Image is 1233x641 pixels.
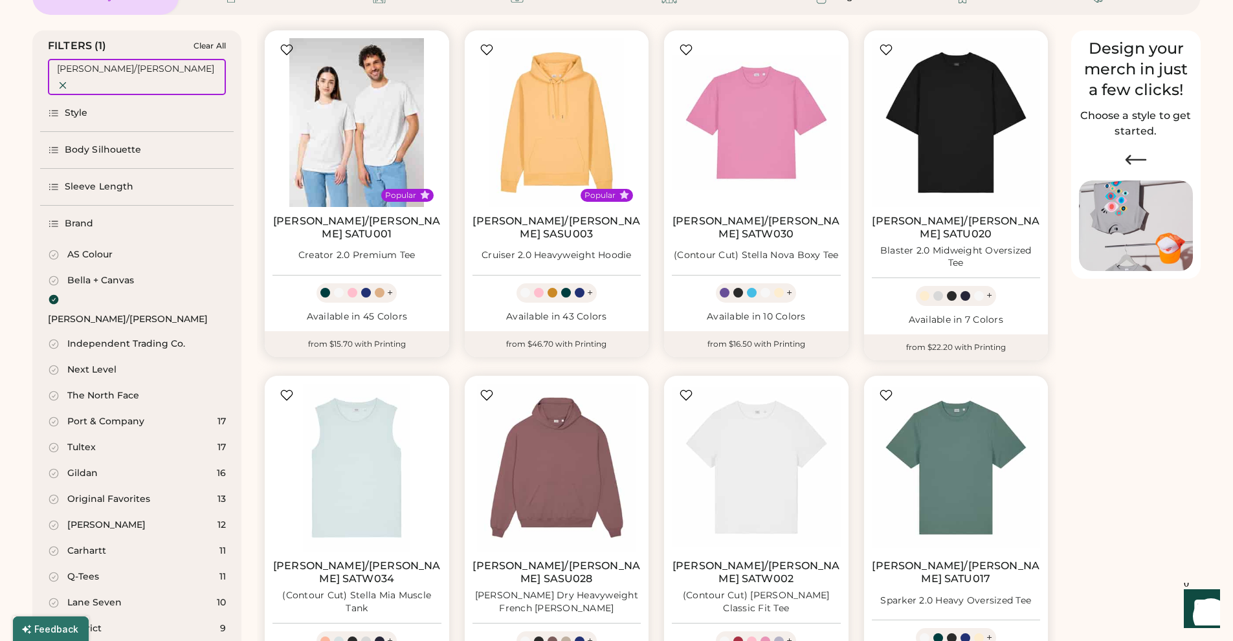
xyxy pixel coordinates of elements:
div: from $16.50 with Printing [664,331,849,357]
div: 12 [217,519,226,532]
div: Available in 10 Colors [672,310,841,323]
div: Carhartt [67,545,106,558]
div: from $22.20 with Printing [864,334,1049,360]
a: [PERSON_NAME]/[PERSON_NAME] SATU001 [272,215,441,241]
img: Stanley/Stella SATW030 (Contour Cut) Stella Nova Boxy Tee [672,38,841,207]
img: Stanley/Stella SATW034 (Contour Cut) Stella Mia Muscle Tank [272,384,441,552]
a: [PERSON_NAME]/[PERSON_NAME] SATW002 [672,560,841,585]
h2: Choose a style to get started. [1079,108,1193,139]
div: 17 [217,441,226,454]
a: [PERSON_NAME]/[PERSON_NAME] SASU028 [472,560,641,585]
div: Port & Company [67,415,144,428]
div: [PERSON_NAME] Dry Heavyweight French [PERSON_NAME] [472,589,641,615]
div: + [786,286,792,300]
div: from $15.70 with Printing [265,331,449,357]
button: Popular Style [420,190,430,200]
iframe: Front Chat [1172,583,1227,638]
div: Popular [584,190,616,201]
div: Independent Trading Co. [67,338,185,351]
div: The North Face [67,389,139,402]
div: + [587,286,593,300]
div: Blaster 2.0 Midweight Oversized Tee [872,244,1041,270]
img: Stanley/Stella SATU020 Blaster 2.0 Midweight Oversized Tee [872,38,1041,207]
img: Stanley/Stella SASU028 Cooper Dry Heavyweight French Terry Hoodie [472,384,641,552]
div: Next Level [67,364,117,376]
div: Style [65,107,88,120]
div: from $46.70 with Printing [465,331,649,357]
div: Popular [385,190,416,201]
div: 17 [217,415,226,428]
div: Available in 7 Colors [872,314,1041,327]
div: + [986,288,992,303]
div: (Contour Cut) Stella Nova Boxy Tee [674,249,839,262]
a: [PERSON_NAME]/[PERSON_NAME] SATU017 [872,560,1041,585]
img: Image of Lisa Congdon Eye Print on T-Shirt and Hat [1079,180,1193,272]
div: Clear All [194,41,226,50]
div: Available in 45 Colors [272,310,441,323]
div: Body Silhouette [65,144,142,157]
div: Tultex [67,441,96,454]
img: Stanley/Stella SATU017 Sparker 2.0 Heavy Oversized Tee [872,384,1041,552]
div: 16 [217,467,226,480]
div: 11 [219,545,226,558]
img: Stanley/Stella SATW002 (Contour Cut) Stella Muser Classic Fit Tee [672,384,841,552]
div: 10 [217,596,226,609]
button: Popular Style [619,190,629,200]
div: 9 [220,622,226,635]
a: [PERSON_NAME]/[PERSON_NAME] SATW030 [672,215,841,241]
div: Q-Tees [67,570,99,583]
div: Original Favorites [67,493,150,506]
div: Lane Seven [67,596,122,609]
div: Creator 2.0 Premium Tee [298,249,416,262]
div: + [387,286,393,300]
div: FILTERS (1) [48,38,107,54]
div: 13 [217,493,226,506]
div: [PERSON_NAME]/[PERSON_NAME] [48,313,208,326]
div: Bella + Canvas [67,274,134,287]
div: 11 [219,570,226,583]
div: Sparker 2.0 Heavy Oversized Tee [880,594,1031,607]
div: Cruiser 2.0 Heavyweight Hoodie [482,249,632,262]
a: [PERSON_NAME]/[PERSON_NAME] SASU003 [472,215,641,241]
div: Available in 43 Colors [472,310,641,323]
img: Stanley/Stella SATU001 Creator 2.0 Premium Tee [272,38,441,207]
div: Sleeve Length [65,180,133,193]
div: Design your merch in just a few clicks! [1079,38,1193,100]
div: [PERSON_NAME] [67,519,146,532]
div: (Contour Cut) [PERSON_NAME] Classic Fit Tee [672,589,841,615]
a: [PERSON_NAME]/[PERSON_NAME] SATU020 [872,215,1041,241]
a: [PERSON_NAME]/[PERSON_NAME] SATW034 [272,560,441,585]
div: AS Colour [67,248,113,261]
div: Gildan [67,467,98,480]
img: Stanley/Stella SASU003 Cruiser 2.0 Heavyweight Hoodie [472,38,641,207]
div: [PERSON_NAME]/[PERSON_NAME] [57,63,214,76]
div: Brand [65,217,94,230]
div: (Contour Cut) Stella Mia Muscle Tank [272,589,441,615]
